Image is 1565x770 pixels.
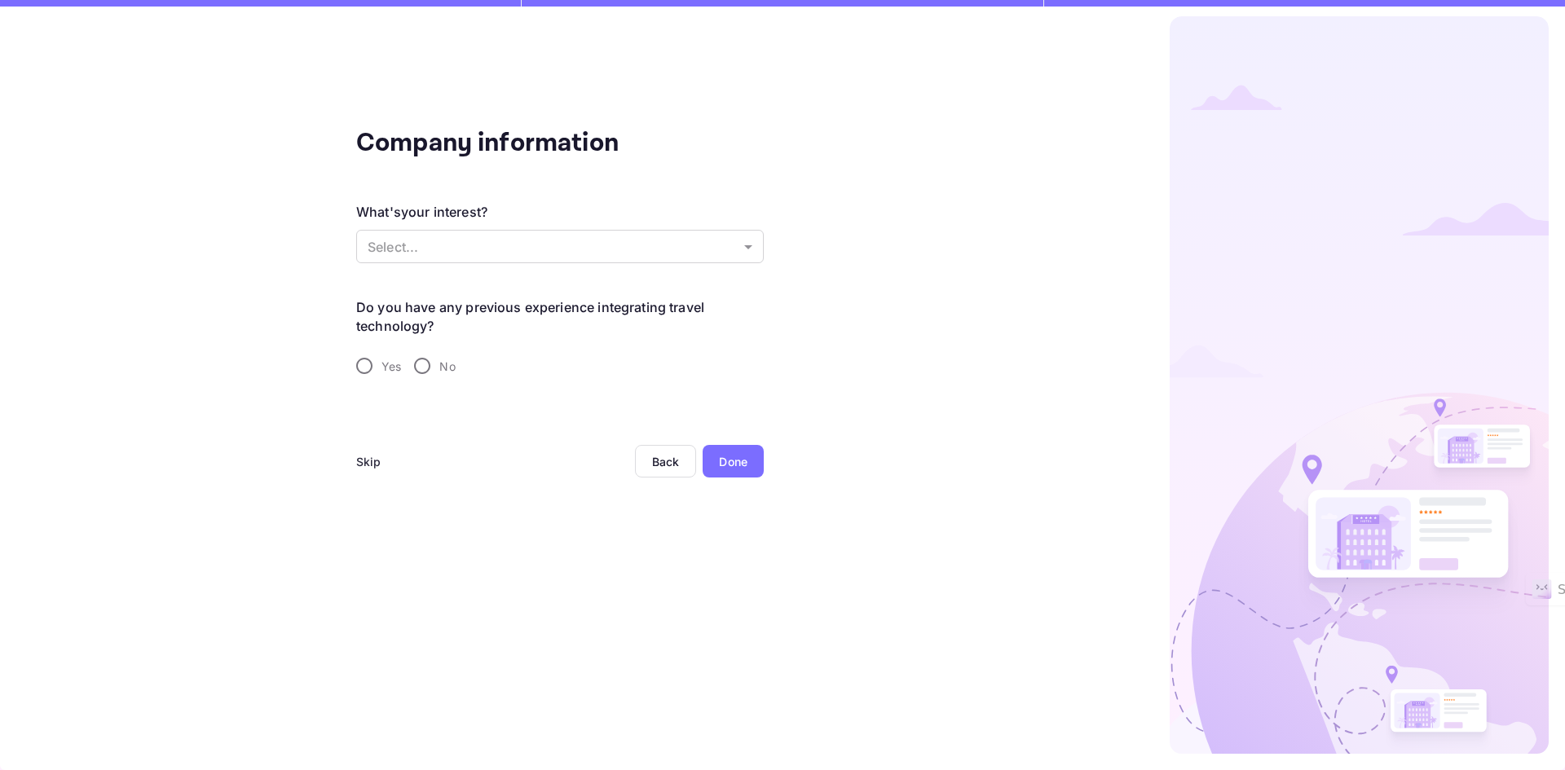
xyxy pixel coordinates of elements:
div: travel-experience [356,349,764,383]
div: Company information [356,124,682,163]
div: Back [652,455,680,469]
div: Without label [356,230,764,263]
legend: Do you have any previous experience integrating travel technology? [356,298,764,336]
img: logo [1170,16,1549,754]
p: Select... [368,237,738,257]
div: Skip [356,453,381,470]
span: No [439,358,455,375]
span: Yes [381,358,401,375]
div: Done [719,453,747,470]
div: What's your interest? [356,202,487,222]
